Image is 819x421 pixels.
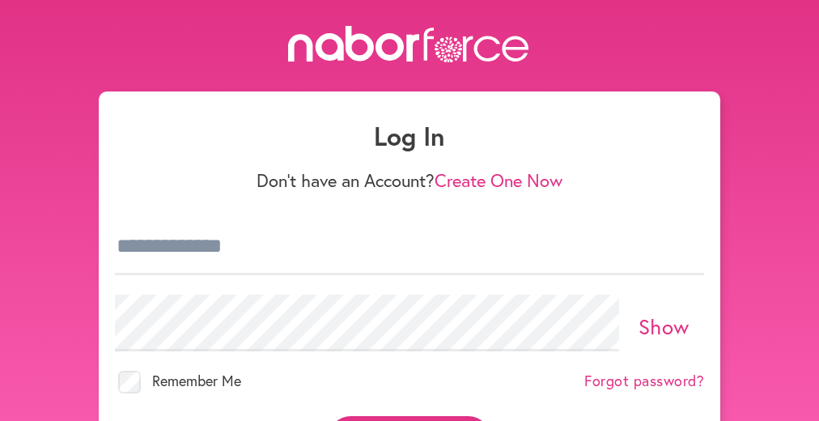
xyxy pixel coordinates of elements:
h1: Log In [115,121,704,151]
a: Create One Now [435,168,562,192]
a: Show [639,313,690,340]
span: Remember Me [152,371,241,390]
p: Don't have an Account? [115,170,704,191]
a: Forgot password? [584,372,704,390]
